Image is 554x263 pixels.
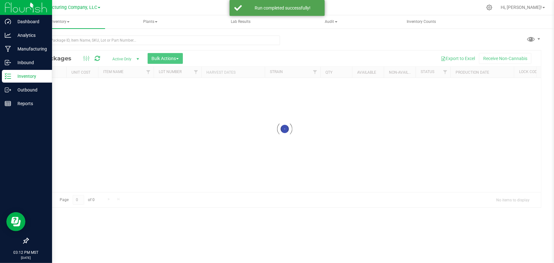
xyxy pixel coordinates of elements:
[28,36,280,45] input: Search Package ID, Item Name, SKU, Lot or Part Number...
[5,18,11,25] inline-svg: Dashboard
[29,5,97,10] span: BB Manufacturing Company, LLC
[398,19,445,24] span: Inventory Counts
[11,86,49,94] p: Outbound
[11,31,49,39] p: Analytics
[245,5,320,11] div: Run completed successfully!
[3,250,49,255] p: 03:12 PM MST
[5,100,11,107] inline-svg: Reports
[11,100,49,107] p: Reports
[377,15,466,29] a: Inventory Counts
[485,4,493,10] div: Manage settings
[5,59,11,66] inline-svg: Inbound
[15,15,105,29] a: Inventory
[106,16,195,28] span: Plants
[3,255,49,260] p: [DATE]
[286,15,376,29] a: Audit
[11,45,49,53] p: Manufacturing
[106,15,196,29] a: Plants
[287,16,376,28] span: Audit
[11,72,49,80] p: Inventory
[5,32,11,38] inline-svg: Analytics
[11,59,49,66] p: Inbound
[5,87,11,93] inline-svg: Outbound
[11,18,49,25] p: Dashboard
[6,212,25,231] iframe: Resource center
[196,15,286,29] a: Lab Results
[501,5,542,10] span: Hi, [PERSON_NAME]!
[222,19,259,24] span: Lab Results
[5,73,11,79] inline-svg: Inventory
[5,46,11,52] inline-svg: Manufacturing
